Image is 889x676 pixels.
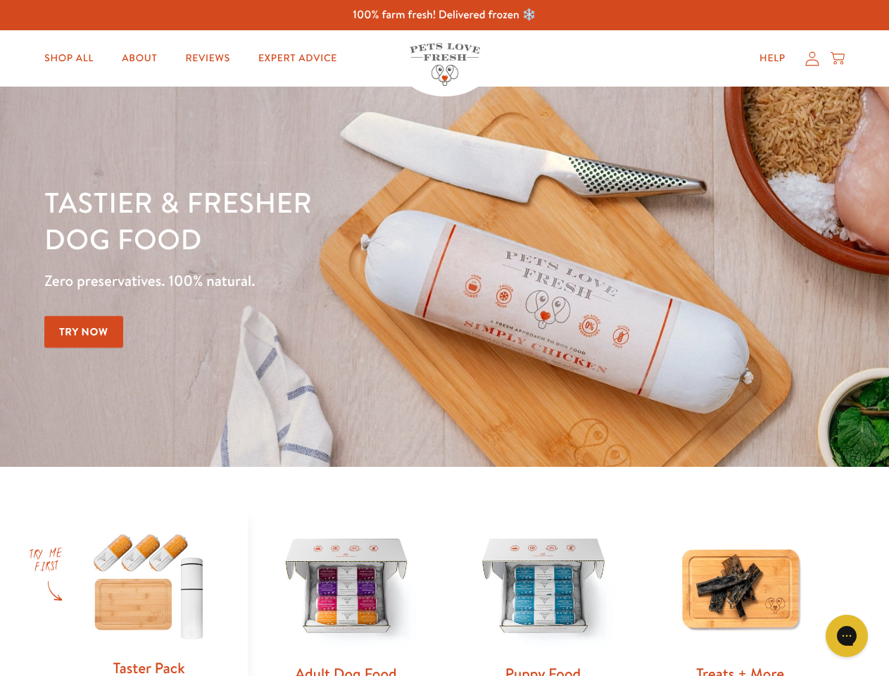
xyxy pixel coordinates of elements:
[44,316,123,348] a: Try Now
[819,610,875,662] iframe: Gorgias live chat messenger
[44,184,578,257] h1: Tastier & fresher dog food
[174,44,241,73] a: Reviews
[111,44,168,73] a: About
[33,44,105,73] a: Shop All
[410,43,480,86] img: Pets Love Fresh
[247,44,348,73] a: Expert Advice
[748,44,797,73] a: Help
[44,268,578,294] p: Zero preservatives. 100% natural.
